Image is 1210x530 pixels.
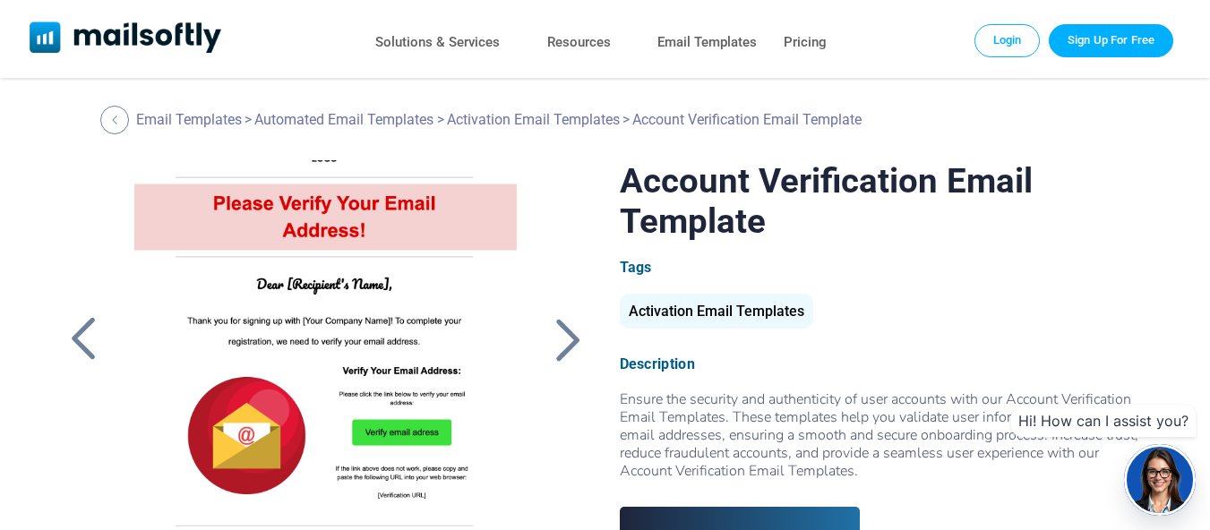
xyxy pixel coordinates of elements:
a: Pricing [784,30,827,56]
a: Automated Email Templates [254,111,433,128]
a: Email Templates [136,111,242,128]
a: Resources [547,30,611,56]
a: Back [100,106,133,134]
a: Activation Email Templates [447,111,620,128]
a: Activation Email Templates [620,310,813,318]
div: Hi! How can I assist you? [1011,405,1196,437]
a: Login [974,24,1041,56]
a: Back [545,316,590,363]
div: Activation Email Templates [620,294,813,329]
a: Solutions & Services [375,30,500,56]
a: Back [61,316,106,363]
a: Email Templates [657,30,757,56]
div: Ensure the security and authenticity of user accounts with our Account Verification Email Templat... [620,390,1150,480]
h1: Account Verification Email Template [620,160,1150,241]
a: Mailsoftly [30,21,222,56]
div: Tags [620,259,1150,276]
div: Description [620,355,1150,372]
a: Trial [1049,24,1173,56]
